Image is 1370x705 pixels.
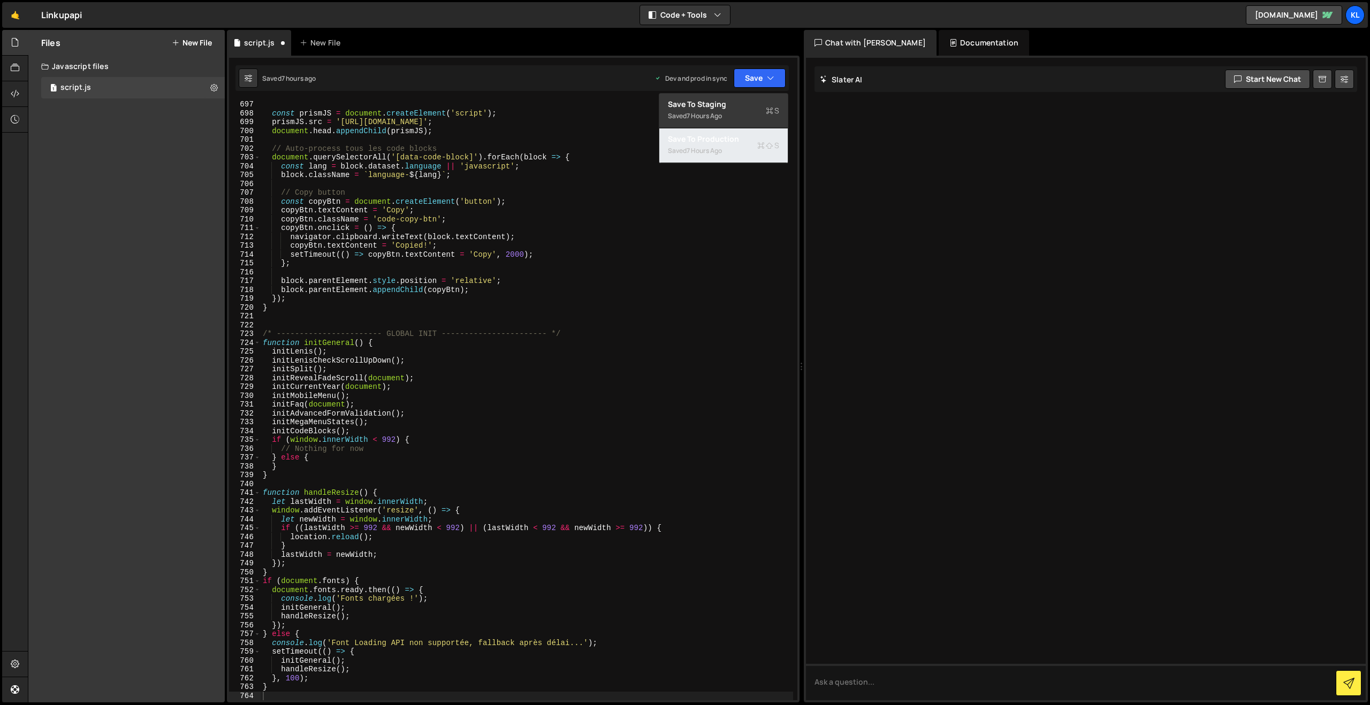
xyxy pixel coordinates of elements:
div: 731 [229,400,261,409]
div: 761 [229,665,261,674]
div: 699 [229,118,261,127]
div: 762 [229,674,261,683]
div: 711 [229,224,261,233]
div: 730 [229,392,261,401]
div: Documentation [939,30,1029,56]
button: Save [734,68,786,88]
div: 724 [229,339,261,348]
div: 7 hours ago [687,146,722,155]
div: Saved [668,144,779,157]
div: 716 [229,268,261,277]
div: 712 [229,233,261,242]
span: S [757,140,779,151]
div: 17126/47241.js [41,77,225,98]
div: 725 [229,347,261,356]
div: 741 [229,488,261,497]
div: 702 [229,144,261,154]
div: 764 [229,692,261,701]
div: 743 [229,506,261,515]
div: 704 [229,162,261,171]
div: 753 [229,594,261,603]
a: 🤙 [2,2,28,28]
div: Save to Staging [668,99,779,110]
div: 721 [229,312,261,321]
div: 697 [229,100,261,109]
div: Saved [668,110,779,122]
div: 738 [229,462,261,471]
div: 715 [229,259,261,268]
div: 736 [229,445,261,454]
div: 728 [229,374,261,383]
a: [DOMAIN_NAME] [1246,5,1342,25]
div: 7 hours ago [687,111,722,120]
h2: Slater AI [820,74,863,85]
div: Saved [262,74,316,83]
div: 749 [229,559,261,568]
div: 735 [229,435,261,445]
div: 759 [229,647,261,656]
div: 701 [229,135,261,144]
div: 703 [229,153,261,162]
div: 745 [229,524,261,533]
div: New File [300,37,345,48]
div: Javascript files [28,56,225,77]
div: 720 [229,303,261,312]
div: Dev and prod in sync [654,74,727,83]
button: Save to StagingS Saved7 hours ago [659,94,788,128]
div: 706 [229,180,261,189]
div: 744 [229,515,261,524]
div: 739 [229,471,261,480]
div: 763 [229,683,261,692]
button: Save to ProductionS Saved7 hours ago [659,128,788,163]
div: Chat with [PERSON_NAME] [804,30,937,56]
div: Linkupapi [41,9,82,21]
div: 710 [229,215,261,224]
div: 746 [229,533,261,542]
span: S [766,105,779,116]
div: 722 [229,321,261,330]
div: 758 [229,639,261,648]
div: 757 [229,630,261,639]
div: 718 [229,286,261,295]
div: 700 [229,127,261,136]
div: 750 [229,568,261,577]
span: 1 [50,85,57,93]
div: 709 [229,206,261,215]
div: 727 [229,365,261,374]
div: Save to Production [668,134,779,144]
div: 713 [229,241,261,250]
div: 729 [229,382,261,392]
div: 748 [229,550,261,560]
button: New File [172,39,212,47]
div: 719 [229,294,261,303]
div: 760 [229,656,261,665]
div: 737 [229,453,261,462]
div: 734 [229,427,261,436]
h2: Files [41,37,60,49]
div: 705 [229,171,261,180]
div: 756 [229,621,261,630]
div: 723 [229,329,261,339]
div: 752 [229,586,261,595]
div: script.js [244,37,275,48]
div: 755 [229,612,261,621]
div: 754 [229,603,261,612]
div: 717 [229,277,261,286]
div: 714 [229,250,261,259]
button: Code + Tools [640,5,730,25]
div: 732 [229,409,261,418]
div: 7 hours ago [281,74,316,83]
div: 707 [229,188,261,197]
div: 726 [229,356,261,365]
div: 742 [229,497,261,507]
div: 708 [229,197,261,206]
div: 751 [229,577,261,586]
button: Start new chat [1225,70,1310,89]
div: 747 [229,541,261,550]
a: Kl [1345,5,1365,25]
div: script.js [60,83,91,93]
div: 740 [229,480,261,489]
div: 698 [229,109,261,118]
div: 733 [229,418,261,427]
